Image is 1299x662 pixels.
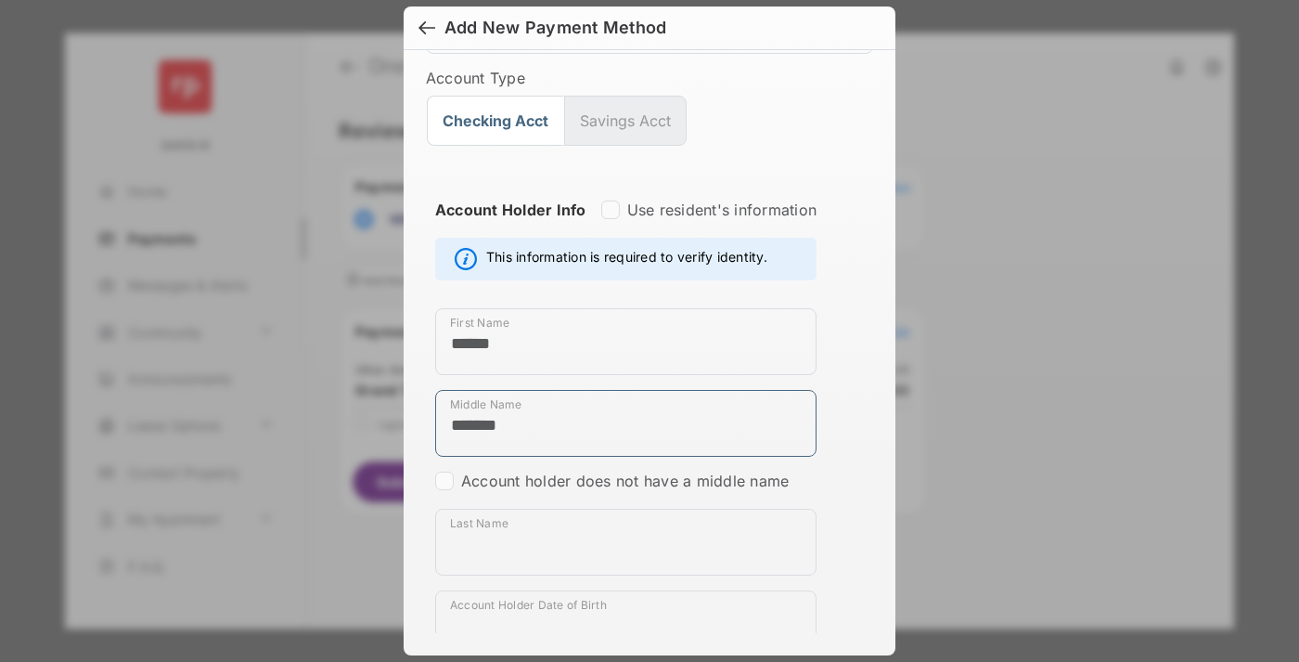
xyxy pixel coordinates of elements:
[564,96,687,146] button: Savings Acct
[427,96,564,146] button: Checking Acct
[426,69,873,87] label: Account Type
[461,472,789,490] label: Account holder does not have a middle name
[435,201,586,253] strong: Account Holder Info
[627,201,817,219] label: Use resident's information
[486,248,767,270] span: This information is required to verify identity.
[444,18,666,38] div: Add New Payment Method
